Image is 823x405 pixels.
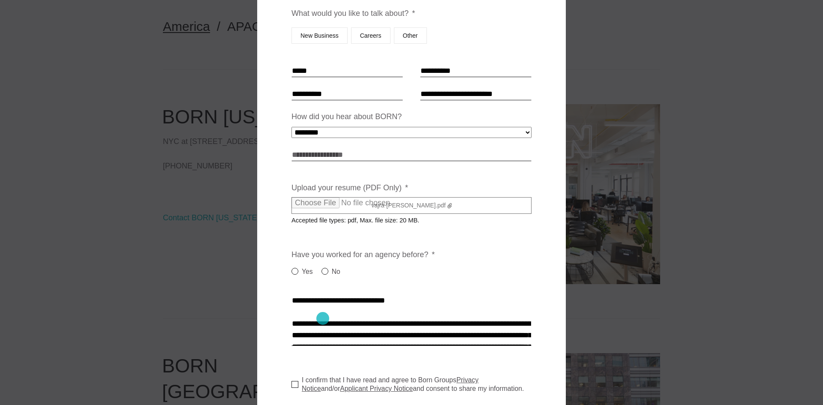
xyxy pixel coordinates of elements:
[291,9,415,18] label: What would you like to talk about?
[340,385,413,392] a: Applicant Privacy Notice
[291,376,538,393] label: I confirm that I have read and agree to Born Groups and/or and consent to share my information.
[321,267,340,277] label: No
[394,27,427,44] label: Other
[291,183,408,193] label: Upload your resume (PDF Only)
[291,210,426,224] span: Accepted file types: pdf, Max. file size: 20 MB.
[291,112,402,122] label: How did you hear about BORN?
[351,27,390,44] label: Careers
[291,197,532,214] label: vajra-[PERSON_NAME].pdf
[291,267,313,277] label: Yes
[291,250,435,260] label: Have you worked for an agency before?
[291,27,348,44] label: New Business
